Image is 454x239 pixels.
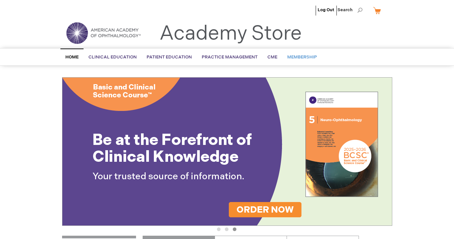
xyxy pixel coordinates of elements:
button: 1 of 3 [217,227,221,231]
button: 2 of 3 [225,227,228,231]
span: Patient Education [147,54,192,60]
span: CME [267,54,277,60]
span: Membership [287,54,317,60]
button: 3 of 3 [233,227,236,231]
a: Academy Store [159,22,302,46]
a: Log Out [318,7,334,13]
span: Practice Management [202,54,258,60]
span: Search [337,3,363,17]
span: Clinical Education [88,54,137,60]
span: Home [65,54,79,60]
